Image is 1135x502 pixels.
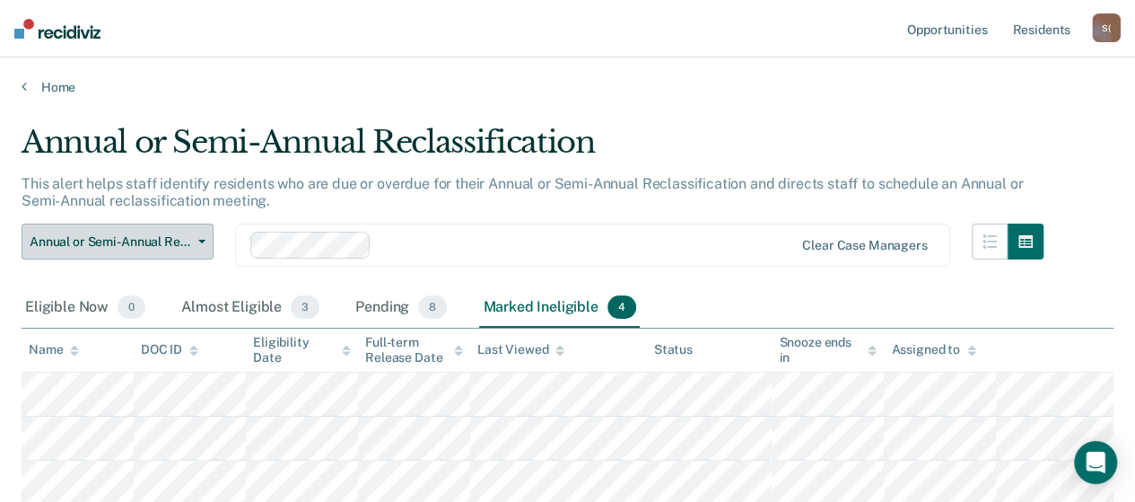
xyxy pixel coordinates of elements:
div: Status [654,342,693,357]
div: S ( [1092,13,1121,42]
div: DOC ID [141,342,198,357]
div: Eligible Now0 [22,288,149,328]
div: Full-term Release Date [365,335,463,365]
span: 3 [291,295,319,319]
span: 0 [118,295,145,319]
div: Marked Ineligible4 [479,288,640,328]
div: Clear case managers [802,238,927,253]
button: Annual or Semi-Annual Reclassification [22,224,214,260]
p: This alert helps staff identify residents who are due or overdue for their Annual or Semi-Annual ... [22,175,1023,209]
div: Open Intercom Messenger [1074,441,1117,484]
div: Last Viewed [477,342,564,357]
div: Eligibility Date [253,335,351,365]
a: Home [22,79,1113,95]
div: Snooze ends in [779,335,877,365]
button: S( [1092,13,1121,42]
div: Almost Eligible3 [178,288,323,328]
span: 4 [607,295,636,319]
span: Annual or Semi-Annual Reclassification [30,234,191,250]
span: 8 [418,295,447,319]
div: Name [29,342,79,357]
div: Annual or Semi-Annual Reclassification [22,124,1043,175]
div: Assigned to [891,342,975,357]
div: Pending8 [352,288,450,328]
img: Recidiviz [14,19,100,39]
